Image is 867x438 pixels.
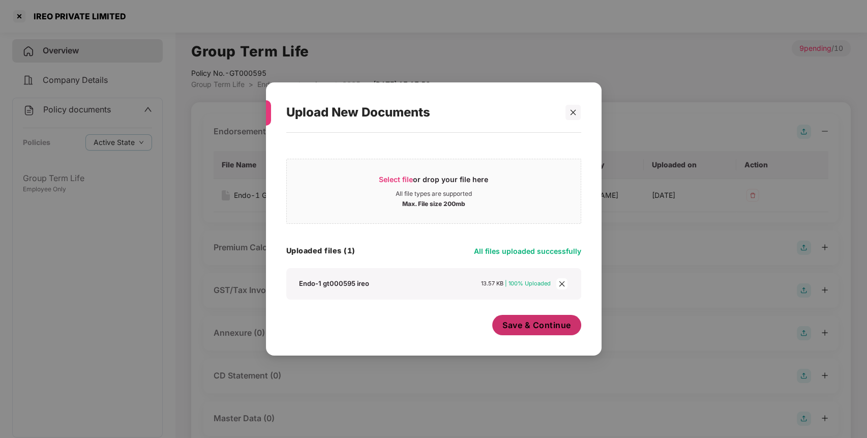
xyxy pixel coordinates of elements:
[492,315,581,335] button: Save & Continue
[379,175,413,184] span: Select file
[505,280,551,287] span: | 100% Uploaded
[287,167,581,216] span: Select fileor drop your file hereAll file types are supportedMax. File size 200mb
[481,280,503,287] span: 13.57 KB
[286,246,355,256] h4: Uploaded files (1)
[570,109,577,116] span: close
[396,190,472,198] div: All file types are supported
[502,319,571,331] span: Save & Continue
[379,174,488,190] div: or drop your file here
[299,279,369,288] div: Endo-1 gt000595 ireo
[402,198,465,208] div: Max. File size 200mb
[474,247,581,255] span: All files uploaded successfully
[286,93,557,132] div: Upload New Documents
[556,278,567,289] span: close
